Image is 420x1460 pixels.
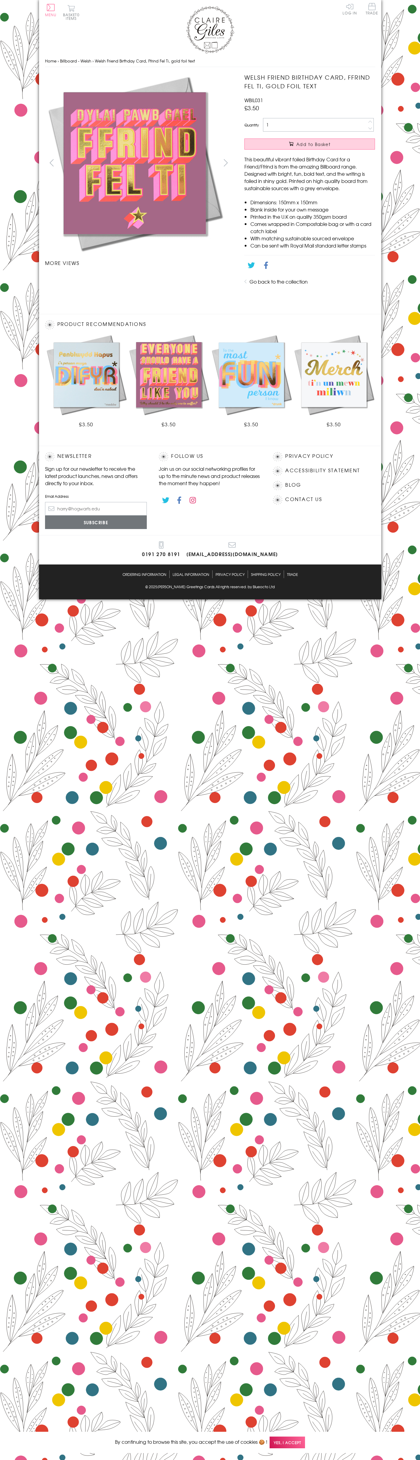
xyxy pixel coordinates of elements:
span: WBIL031 [244,96,263,104]
li: Carousel Page 4 [186,272,232,286]
span: £3.50 [244,104,259,112]
a: Home [45,58,56,64]
span: › [58,58,59,64]
a: Legal Information [173,570,209,578]
span: › [92,58,94,64]
a: Privacy Policy [285,452,333,460]
li: Carousel Page 1 (Current Slide) [45,272,92,286]
span: 0 items [66,12,80,21]
button: Menu [45,4,57,17]
p: Join us on our social networking profiles for up to the minute news and product releases the mome... [159,465,261,487]
h2: Newsletter [45,452,147,461]
input: Subscribe [45,516,147,529]
a: Blog [285,481,301,489]
ul: Carousel Pagination [45,272,233,299]
li: Printed in the U.K on quality 350gsm board [250,213,375,220]
a: Billboard - Welsh [60,58,91,64]
p: Sign up for our newsletter to receive the latest product launches, news and offers directly to yo... [45,465,147,487]
a: 0191 270 8191 [142,541,180,558]
a: Trade [287,570,298,578]
img: Welsh Daughter Birthday Card, Merch, Colourful letters, gold foil [293,333,375,416]
li: Can be sent with Royal Mail standard letter stamps [250,242,375,249]
button: next [219,156,232,169]
a: by Blueocto Ltd [248,584,275,590]
label: Quantity [244,122,259,128]
a: Trade [366,3,378,16]
a: Welsh Daughter Birthday Card, Merch, Colourful letters, gold foil £3.50 [293,333,375,428]
span: £3.50 [79,421,93,428]
h3: More views [45,259,233,266]
p: © 2025 . [45,584,375,589]
li: Blank inside for your own message [250,206,375,213]
img: Birthday Card, Friend, From Suffering Friend, with gold foil [128,333,210,416]
li: Carousel Page 3 [139,272,186,286]
a: Go back to the collection [249,278,308,285]
span: All rights reserved. [216,584,247,589]
span: Yes, I accept [270,1437,305,1448]
button: Add to Basket [244,138,375,150]
a: Welsh Friend Birthday Card, Fun/Drunk, Difyr/Meddw, gold foil text £3.50 [45,333,128,428]
a: [PERSON_NAME] Greetings Cards [157,584,215,590]
a: Log In [343,3,357,15]
a: Privacy Policy [216,570,245,578]
nav: breadcrumbs [45,55,375,67]
span: £3.50 [327,421,341,428]
a: [EMAIL_ADDRESS][DOMAIN_NAME] [186,541,278,558]
button: prev [45,156,59,169]
a: Contact Us [285,495,322,503]
img: Claire Giles Greetings Cards [186,6,234,53]
span: Menu [45,12,57,17]
li: Carousel Page 6 [92,286,139,299]
span: Welsh Friend Birthday Card, Ffrind Fel Ti, gold foil text [95,58,195,64]
input: harry@hogwarts.edu [45,502,147,516]
li: Carousel Page 2 [92,272,139,286]
label: Email Address [45,494,147,499]
h1: Welsh Friend Birthday Card, Ffrind Fel Ti, gold foil text [244,73,375,90]
span: £3.50 [244,421,258,428]
a: Ordering Information [122,570,166,578]
li: Carousel Page 5 [45,286,92,299]
img: Welsh Friend Birthday Card, Fun/Drunk, Difyr/Meddw, gold foil text [45,333,128,416]
span: £3.50 [162,421,176,428]
img: Birthday Card, Friend or Relation, Fun/Drunk, with gold foil [210,333,293,416]
li: With matching sustainable sourced envelope [250,235,375,242]
span: Trade [366,3,378,15]
p: This beautiful vibrant foiled Birthday Card for a Friend/Ffrind is from the amazing Billboard ran... [244,156,375,192]
span: Add to Basket [296,141,331,147]
a: Birthday Card, Friend or Relation, Fun/Drunk, with gold foil £3.50 [210,333,293,428]
a: Birthday Card, Friend, From Suffering Friend, with gold foil £3.50 [128,333,210,428]
a: Shipping Policy [251,570,281,578]
img: Welsh Friend Birthday Card, Ffrind Fel Ti, gold foil text [45,73,225,253]
a: Accessibility Statement [285,467,360,475]
h2: Follow Us [159,452,261,461]
h2: Product recommendations [45,320,375,329]
li: Comes wrapped in Compostable bag or with a card catch label [250,220,375,235]
button: Basket0 items [63,5,80,20]
li: Dimensions: 150mm x 150mm [250,199,375,206]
